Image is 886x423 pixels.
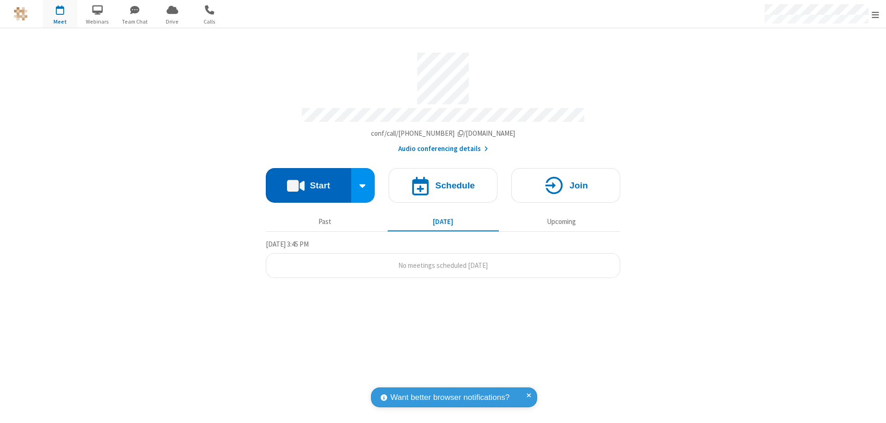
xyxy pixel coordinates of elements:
[511,168,620,203] button: Join
[435,181,475,190] h4: Schedule
[569,181,588,190] h4: Join
[266,240,309,248] span: [DATE] 3:45 PM
[118,18,152,26] span: Team Chat
[390,392,509,404] span: Want better browser notifications?
[80,18,115,26] span: Webinars
[371,128,515,139] button: Copy my meeting room linkCopy my meeting room link
[310,181,330,190] h4: Start
[398,144,488,154] button: Audio conferencing details
[506,213,617,230] button: Upcoming
[43,18,78,26] span: Meet
[192,18,227,26] span: Calls
[389,168,497,203] button: Schedule
[371,129,515,138] span: Copy my meeting room link
[863,399,879,417] iframe: Chat
[266,168,351,203] button: Start
[266,239,620,278] section: Today's Meetings
[351,168,375,203] div: Start conference options
[398,261,488,270] span: No meetings scheduled [DATE]
[14,7,28,21] img: QA Selenium DO NOT DELETE OR CHANGE
[269,213,381,230] button: Past
[155,18,190,26] span: Drive
[388,213,499,230] button: [DATE]
[266,46,620,154] section: Account details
